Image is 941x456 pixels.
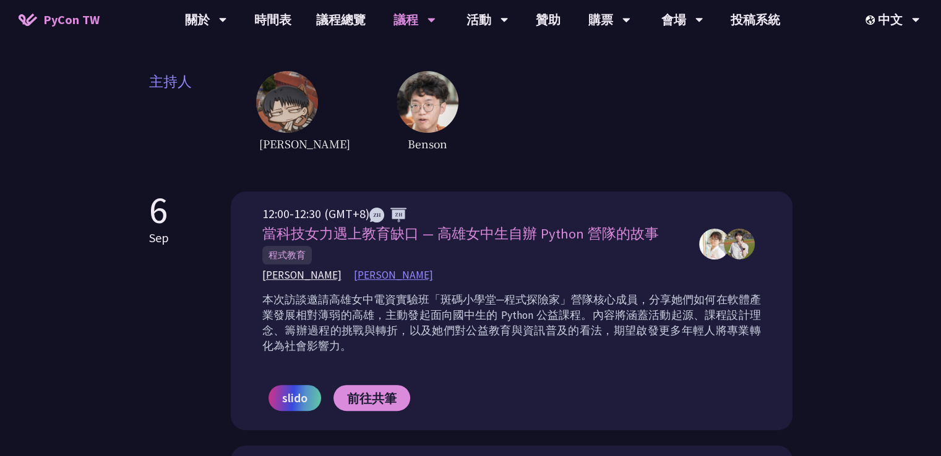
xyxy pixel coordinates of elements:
span: 當科技女力遇上教育缺口 — 高雄女中生自辦 Python 營隊的故事 [262,225,659,242]
span: [PERSON_NAME] [354,268,433,283]
span: [PERSON_NAME] [262,268,342,283]
a: slido [269,385,321,411]
a: PyCon TW [6,4,112,35]
img: ZHZH.38617ef.svg [369,208,406,222]
span: PyCon TW [43,11,100,29]
span: 主持人 [149,71,256,154]
div: 12:00-12:30 (GMT+8) [262,205,687,223]
span: [PERSON_NAME] [256,133,353,154]
img: host1.6ba46fc.jpg [256,71,318,133]
p: 6 [149,192,169,229]
span: Benson [397,133,458,154]
img: Locale Icon [866,15,878,25]
span: slido [282,389,307,407]
a: 前往共筆 [333,385,410,411]
img: Home icon of PyCon TW 2025 [19,14,37,26]
p: 本次訪談邀請高雄女中電資實驗班「斑碼小學堂─程式探險家」營隊核心成員，分享她們如何在軟體產業發展相對薄弱的高雄，主動發起面向國中生的 Python 公益課程。內容將涵蓋活動起源、課程設計理念、籌... [262,292,761,354]
span: 程式教育 [262,246,312,264]
img: 周芊蓁,郭昱 [699,229,730,260]
p: Sep [149,229,169,247]
span: 前往共筆 [347,391,397,406]
img: host2.62516ee.jpg [397,71,458,133]
img: 周芊蓁,郭昱 [724,229,755,260]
